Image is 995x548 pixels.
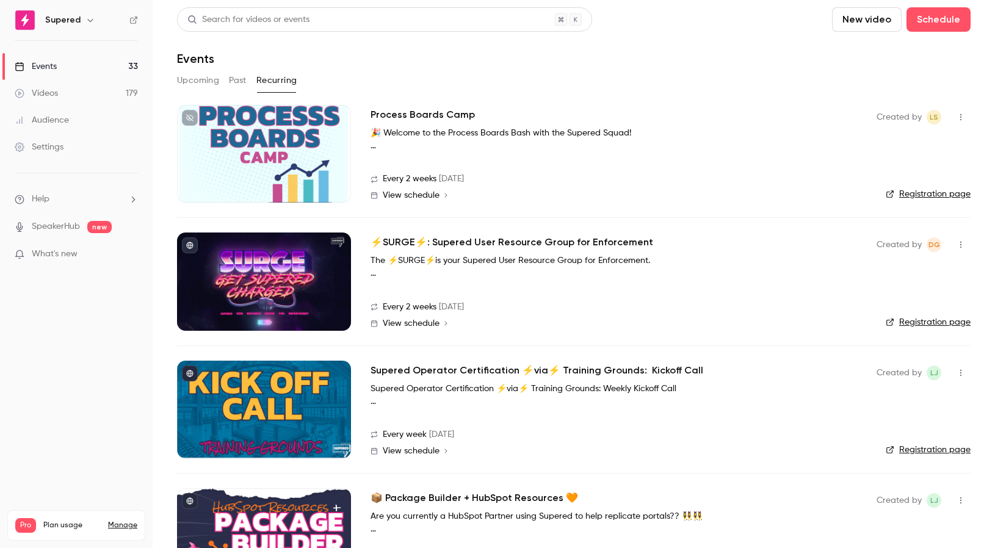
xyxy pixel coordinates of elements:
a: Process Boards Camp [371,107,475,122]
span: Lindsay John [927,366,941,380]
span: LJ [930,366,938,380]
a: Registration page [886,188,971,200]
span: DG [928,237,940,252]
a: View schedule [371,190,857,200]
span: new [87,221,112,233]
span: Created by [877,110,922,124]
span: What's new [32,248,78,261]
span: Created by [877,493,922,508]
span: Created by [877,237,922,252]
a: Manage [108,521,137,530]
span: [DATE] [429,428,454,441]
span: LJ [930,493,938,508]
span: LS [930,110,938,124]
span: Plan usage [43,521,101,530]
span: View schedule [383,319,440,328]
a: Supered Operator Certification ⚡️via⚡️ Training Grounds: Kickoff Call [371,363,703,378]
div: Audience [15,114,69,126]
span: Every 2 weeks [383,301,436,314]
h6: Supered [45,14,81,26]
button: Upcoming [177,71,219,90]
span: Pro [15,518,36,533]
button: Past [229,71,247,90]
button: Recurring [256,71,297,90]
a: Registration page [886,444,971,456]
button: Schedule [906,7,971,32]
a: Registration page [886,316,971,328]
div: Search for videos or events [187,13,309,26]
span: View schedule [383,191,440,200]
div: Videos [15,87,58,99]
strong: Supered Operator Certification ⚡️via⚡️ Training Grounds: Weekly Kickoff Call [371,384,676,393]
p: 🎉 Welcome to the Process Boards Bash with the Supered Squad! [371,127,737,140]
a: View schedule [371,446,857,456]
button: New video [832,7,902,32]
div: Events [15,60,57,73]
a: SpeakerHub [32,220,80,233]
span: [DATE] [439,301,464,314]
span: Lindsay John [927,493,941,508]
div: Settings [15,141,63,153]
p: The ⚡️SURGE⚡️is your Supered User Resource Group for Enforcement. [371,254,737,267]
img: Supered [15,10,35,30]
p: Are you currently a HubSpot Partner using Supered to help replicate portals?? 👯‍♀️👯‍♀️ [371,510,737,523]
span: Every week [383,428,427,441]
a: 📦 Package Builder + HubSpot Resources 🧡 [371,491,578,505]
span: Created by [877,366,922,380]
a: ⚡️SURGE⚡️: Supered User Resource Group for Enforcement [371,235,653,250]
span: Every 2 weeks [383,173,436,186]
iframe: Noticeable Trigger [123,249,138,260]
span: View schedule [383,447,440,455]
a: View schedule [371,319,857,328]
span: Help [32,193,49,206]
li: help-dropdown-opener [15,193,138,206]
span: D'Ana Guiloff [927,237,941,252]
h1: Events [177,51,214,66]
span: Lindsey Smith [927,110,941,124]
span: [DATE] [439,173,464,186]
